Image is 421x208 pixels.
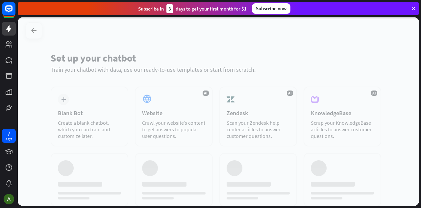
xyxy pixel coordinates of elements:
[2,129,16,143] a: 7 days
[138,4,247,13] div: Subscribe in days to get your first month for $1
[7,131,11,137] div: 7
[252,3,290,14] div: Subscribe now
[6,137,12,141] div: days
[166,4,173,13] div: 3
